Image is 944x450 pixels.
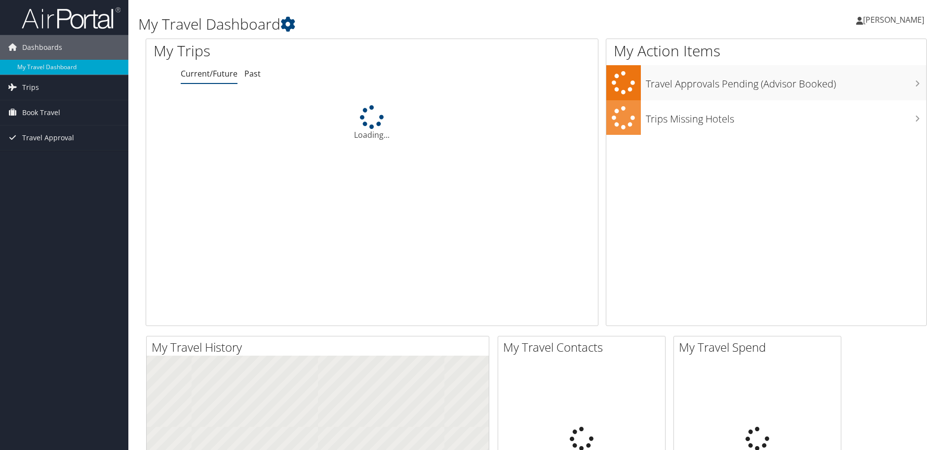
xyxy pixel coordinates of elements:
span: [PERSON_NAME] [863,14,924,25]
div: Loading... [146,105,598,141]
h3: Travel Approvals Pending (Advisor Booked) [646,72,926,91]
span: Travel Approval [22,125,74,150]
h2: My Travel Spend [679,339,841,356]
a: Current/Future [181,68,237,79]
span: Dashboards [22,35,62,60]
a: [PERSON_NAME] [856,5,934,35]
h1: My Travel Dashboard [138,14,669,35]
span: Book Travel [22,100,60,125]
h1: My Action Items [606,41,926,61]
span: Trips [22,75,39,100]
img: airportal-logo.png [22,6,120,30]
a: Past [244,68,261,79]
h3: Trips Missing Hotels [646,107,926,126]
h2: My Travel History [152,339,489,356]
h2: My Travel Contacts [503,339,665,356]
h1: My Trips [154,41,402,61]
a: Trips Missing Hotels [606,100,926,135]
a: Travel Approvals Pending (Advisor Booked) [606,65,926,100]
